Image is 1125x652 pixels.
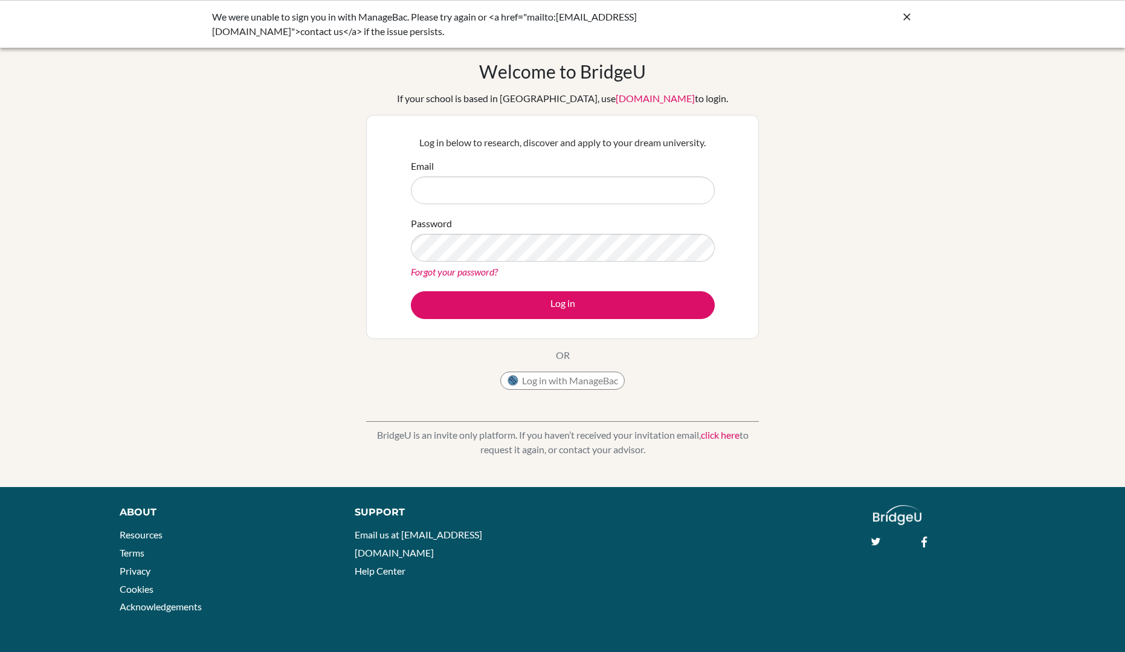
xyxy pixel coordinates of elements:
[616,92,695,104] a: [DOMAIN_NAME]
[411,266,498,277] a: Forgot your password?
[120,529,163,540] a: Resources
[411,159,434,173] label: Email
[120,565,150,576] a: Privacy
[120,547,144,558] a: Terms
[355,529,482,558] a: Email us at [EMAIL_ADDRESS][DOMAIN_NAME]
[120,601,202,612] a: Acknowledgements
[411,291,715,319] button: Log in
[120,583,153,595] a: Cookies
[556,348,570,363] p: OR
[397,91,728,106] div: If your school is based in [GEOGRAPHIC_DATA], use to login.
[411,135,715,150] p: Log in below to research, discover and apply to your dream university.
[479,60,646,82] h1: Welcome to BridgeU
[355,565,405,576] a: Help Center
[366,428,759,457] p: BridgeU is an invite only platform. If you haven’t received your invitation email, to request it ...
[411,216,452,231] label: Password
[355,505,549,520] div: Support
[873,505,922,525] img: logo_white@2x-f4f0deed5e89b7ecb1c2cc34c3e3d731f90f0f143d5ea2071677605dd97b5244.png
[701,429,740,441] a: click here
[120,505,327,520] div: About
[500,372,625,390] button: Log in with ManageBac
[212,10,732,39] div: We were unable to sign you in with ManageBac. Please try again or <a href="mailto:[EMAIL_ADDRESS]...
